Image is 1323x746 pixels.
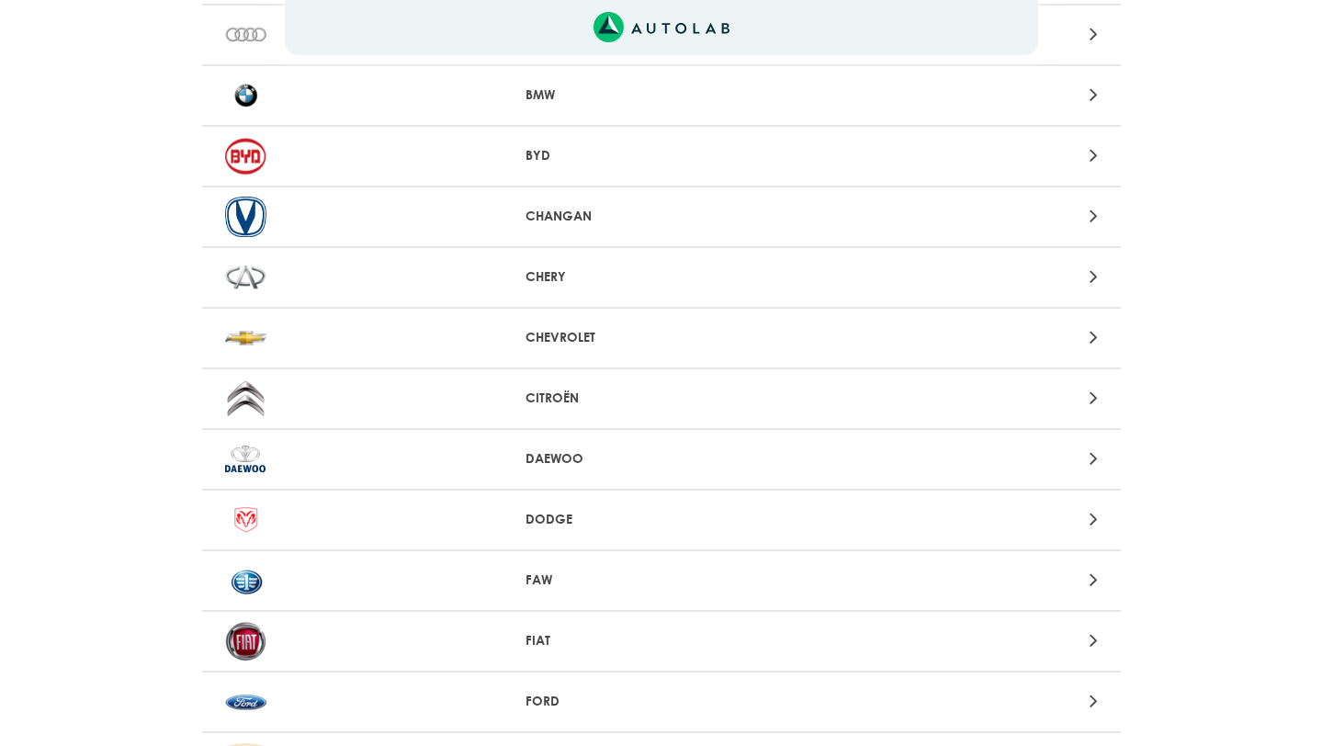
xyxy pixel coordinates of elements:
[225,500,266,540] img: DODGE
[526,510,798,529] p: DODGE
[526,631,798,650] p: FIAT
[225,682,266,722] img: FORD
[526,571,798,590] p: FAW
[526,692,798,711] p: FORD
[225,621,266,661] img: FIAT
[225,560,266,601] img: FAW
